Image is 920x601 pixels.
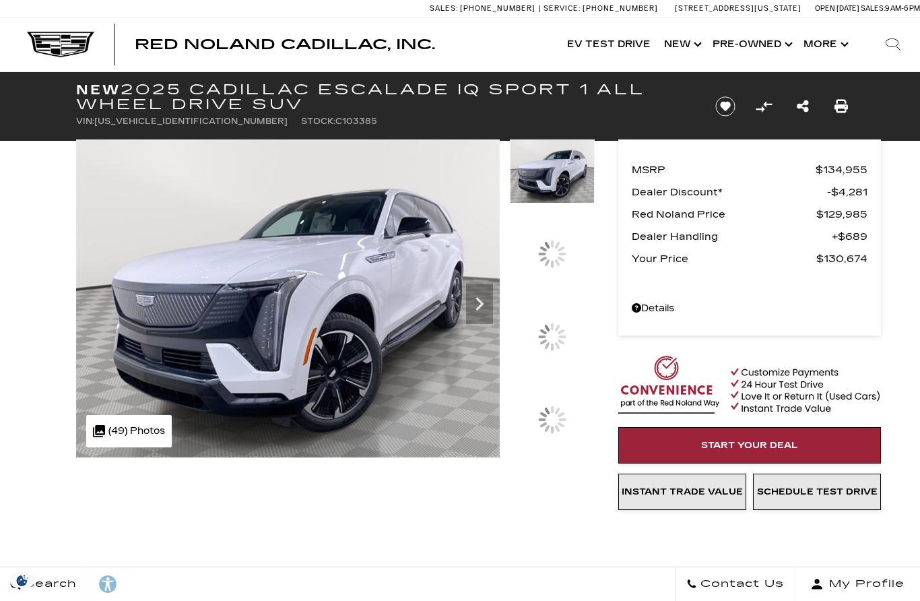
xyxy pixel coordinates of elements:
span: Service: [544,4,581,13]
span: Dealer Handling [632,227,832,246]
span: C103385 [335,117,377,126]
button: More [797,18,853,71]
span: [US_VEHICLE_IDENTIFICATION_NUMBER] [94,117,288,126]
img: Opt-Out Icon [7,573,38,588]
span: Open [DATE] [815,4,859,13]
span: MSRP [632,160,816,179]
span: Sales: [430,4,458,13]
a: Dealer Discount* $4,281 [632,183,867,201]
a: Sales: [PHONE_NUMBER] [430,5,539,12]
span: 9 AM-6 PM [885,4,920,13]
span: $130,674 [816,249,867,268]
span: Red Noland Price [632,205,816,224]
div: Next [466,284,493,324]
img: New 2025 Summit White Cadillac Sport 1 image 1 [76,139,500,457]
a: Instant Trade Value [618,474,746,510]
button: Open user profile menu [795,567,920,601]
a: Print this New 2025 Cadillac ESCALADE IQ Sport 1 All Wheel Drive SUV [834,97,848,116]
span: [PHONE_NUMBER] [583,4,658,13]
a: New [657,18,706,71]
span: Search [21,575,77,594]
span: $689 [832,227,867,246]
a: Details [632,299,867,318]
img: Cadillac Dark Logo with Cadillac White Text [27,32,94,57]
a: Red Noland Cadillac, Inc. [135,38,435,51]
a: Contact Us [676,567,795,601]
a: Dealer Handling $689 [632,227,867,246]
button: Save vehicle [711,96,740,117]
span: Schedule Test Drive [757,486,878,497]
a: Share this New 2025 Cadillac ESCALADE IQ Sport 1 All Wheel Drive SUV [797,97,809,116]
strong: New [76,82,121,98]
button: Compare Vehicle [754,96,774,117]
a: MSRP $134,955 [632,160,867,179]
a: Pre-Owned [706,18,797,71]
h1: 2025 Cadillac ESCALADE IQ Sport 1 All Wheel Drive SUV [76,82,692,112]
iframe: Watch videos, learn about new EV models, and find the right one for you! [76,457,595,559]
span: My Profile [824,575,905,594]
a: Schedule Test Drive [753,474,881,510]
a: Red Noland Price $129,985 [632,205,867,224]
span: Your Price [632,249,816,268]
a: Service: [PHONE_NUMBER] [539,5,661,12]
a: Start Your Deal [618,427,881,464]
a: [STREET_ADDRESS][US_STATE] [675,4,801,13]
span: Stock: [301,117,335,126]
img: New 2025 Summit White Cadillac Sport 1 image 1 [510,139,595,203]
span: $4,281 [827,183,867,201]
a: EV Test Drive [560,18,657,71]
span: Contact Us [697,575,784,594]
div: (49) Photos [86,415,172,447]
span: VIN: [76,117,94,126]
span: $129,985 [816,205,867,224]
span: $134,955 [816,160,867,179]
span: Start Your Deal [701,440,798,451]
section: Click to Open Cookie Consent Modal [7,573,38,588]
span: Instant Trade Value [622,486,743,497]
span: Sales: [861,4,885,13]
a: Your Price $130,674 [632,249,867,268]
span: [PHONE_NUMBER] [460,4,535,13]
span: Dealer Discount* [632,183,827,201]
span: Red Noland Cadillac, Inc. [135,36,435,53]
